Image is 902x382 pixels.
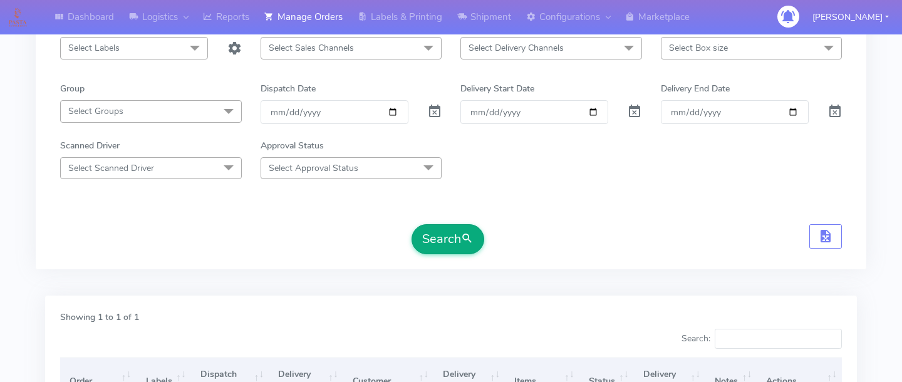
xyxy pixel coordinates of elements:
[803,4,898,30] button: [PERSON_NAME]
[669,42,728,54] span: Select Box size
[60,139,120,152] label: Scanned Driver
[261,82,316,95] label: Dispatch Date
[661,82,730,95] label: Delivery End Date
[68,42,120,54] span: Select Labels
[412,224,484,254] button: Search
[261,139,324,152] label: Approval Status
[269,162,358,174] span: Select Approval Status
[60,82,85,95] label: Group
[60,311,139,324] label: Showing 1 to 1 of 1
[460,82,534,95] label: Delivery Start Date
[68,105,123,117] span: Select Groups
[682,329,842,349] label: Search:
[269,42,354,54] span: Select Sales Channels
[715,329,842,349] input: Search:
[68,162,154,174] span: Select Scanned Driver
[469,42,564,54] span: Select Delivery Channels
